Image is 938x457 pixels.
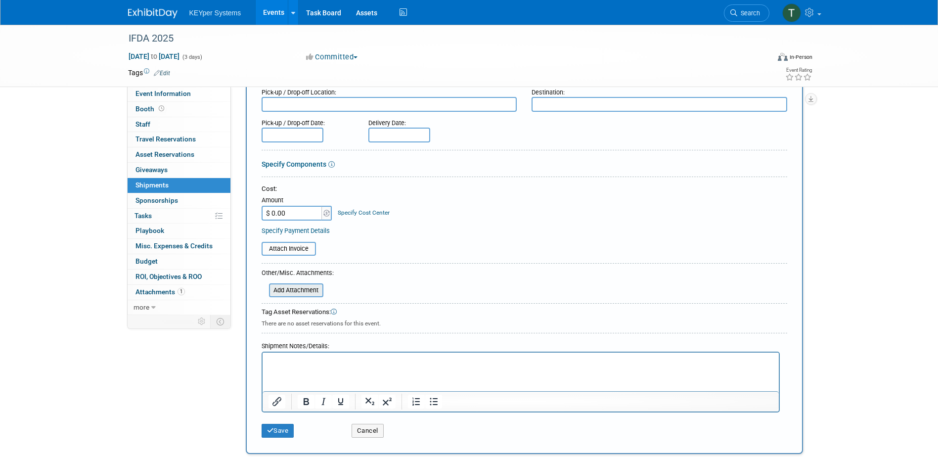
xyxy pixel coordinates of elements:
div: Destination: [532,84,787,97]
img: ExhibitDay [128,8,178,18]
span: ROI, Objectives & ROO [135,273,202,280]
a: Tasks [128,209,230,224]
a: Search [724,4,769,22]
a: ROI, Objectives & ROO [128,270,230,284]
div: Tag Asset Reservations: [262,308,787,317]
div: Event Rating [785,68,812,73]
img: Tyler Wetherington [782,3,801,22]
span: Misc. Expenses & Credits [135,242,213,250]
button: Subscript [361,395,378,409]
a: Shipments [128,178,230,193]
span: Asset Reservations [135,150,194,158]
a: Travel Reservations [128,132,230,147]
span: Travel Reservations [135,135,196,143]
a: Specify Components [262,160,326,168]
div: Event Format [711,51,813,66]
button: Cancel [352,424,384,438]
td: Tags [128,68,170,78]
span: to [149,52,159,60]
span: Booth [135,105,166,113]
div: Cost: [262,184,787,194]
div: Shipment Notes/Details: [262,337,780,352]
button: Committed [303,52,361,62]
span: more [134,303,149,311]
a: Specify Payment Details [262,227,330,234]
span: Tasks [134,212,152,220]
a: Misc. Expenses & Credits [128,239,230,254]
button: Superscript [379,395,396,409]
div: Amount [262,196,333,206]
a: Booth [128,102,230,117]
button: Bullet list [425,395,442,409]
a: more [128,300,230,315]
span: Playbook [135,227,164,234]
a: Budget [128,254,230,269]
span: Search [737,9,760,17]
a: Edit [154,70,170,77]
a: Staff [128,117,230,132]
span: Sponsorships [135,196,178,204]
button: Italic [315,395,332,409]
span: Giveaways [135,166,168,174]
button: Save [262,424,294,438]
img: Format-Inperson.png [778,53,788,61]
div: Delivery Date: [368,114,489,128]
span: Budget [135,257,158,265]
a: Playbook [128,224,230,238]
div: Other/Misc. Attachments: [262,269,334,280]
div: Pick-up / Drop-off Location: [262,84,517,97]
span: Event Information [135,90,191,97]
span: Shipments [135,181,169,189]
div: In-Person [789,53,812,61]
div: There are no asset reservations for this event. [262,317,787,328]
td: Personalize Event Tab Strip [193,315,211,328]
a: Sponsorships [128,193,230,208]
span: Attachments [135,288,185,296]
a: Giveaways [128,163,230,178]
span: 1 [178,288,185,295]
td: Toggle Event Tabs [210,315,230,328]
span: Booth not reserved yet [157,105,166,112]
iframe: Rich Text Area [263,353,779,391]
span: Staff [135,120,150,128]
a: Asset Reservations [128,147,230,162]
span: KEYper Systems [189,9,241,17]
a: Specify Cost Center [338,209,390,216]
button: Underline [332,395,349,409]
span: (3 days) [181,54,202,60]
button: Numbered list [408,395,425,409]
div: Pick-up / Drop-off Date: [262,114,354,128]
button: Bold [298,395,314,409]
a: Attachments1 [128,285,230,300]
div: IFDA 2025 [125,30,755,47]
a: Event Information [128,87,230,101]
span: [DATE] [DATE] [128,52,180,61]
button: Insert/edit link [268,395,285,409]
